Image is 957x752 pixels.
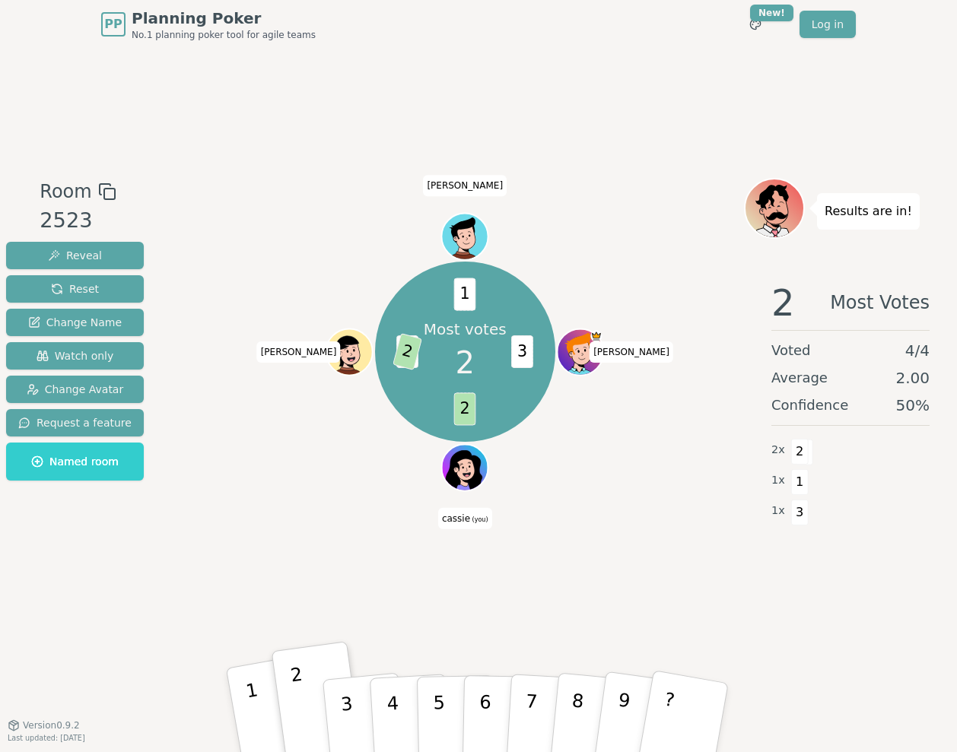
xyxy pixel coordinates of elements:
span: 1 [454,278,476,311]
span: 2.00 [895,367,930,389]
button: Watch only [6,342,144,370]
span: Confidence [771,395,848,416]
span: Watch only [37,348,114,363]
p: Results are in! [825,201,912,222]
span: PP [104,15,122,33]
span: Most Votes [830,284,930,321]
span: Average [771,367,828,389]
span: Reset [51,281,99,297]
button: Version0.9.2 [8,719,80,731]
div: New! [750,5,793,21]
span: Reveal [48,248,102,263]
span: Version 0.9.2 [23,719,80,731]
span: 1 x [771,503,785,519]
span: 50 % [896,395,930,416]
button: Reveal [6,242,144,269]
button: Named room [6,443,144,481]
span: 1 [396,335,418,368]
span: Change Avatar [27,382,124,397]
button: New! [742,11,769,38]
button: Reset [6,275,144,303]
span: No.1 planning poker tool for agile teams [132,29,316,41]
span: Click to change your name [257,341,341,363]
span: Room [40,178,91,205]
span: Click to change your name [438,508,492,529]
a: Log in [800,11,856,38]
div: 2523 [40,205,116,236]
button: Request a feature [6,409,144,436]
span: 2 [791,439,809,465]
span: 2 [771,284,795,321]
p: 2 [289,664,312,747]
span: 1 x [771,472,785,489]
span: 3 [791,500,809,525]
button: Click to change your avatar [444,446,487,489]
span: 1 [791,469,809,495]
a: PPPlanning PokerNo.1 planning poker tool for agile teams [101,8,316,41]
button: Change Name [6,309,144,336]
span: Last updated: [DATE] [8,734,85,742]
span: 2 x [771,442,785,458]
span: Request a feature [18,415,132,430]
span: 2 [454,393,476,426]
p: Most votes [424,319,507,340]
span: 2 [456,340,475,386]
span: Click to change your name [423,175,507,196]
button: Change Avatar [6,376,144,403]
span: 4 / 4 [905,340,930,361]
span: 2 [393,333,422,370]
span: Click to change your name [590,341,673,363]
span: 3 [511,335,533,368]
span: Planning Poker [132,8,316,29]
span: Change Name [28,315,122,330]
span: Voted [771,340,811,361]
span: Named room [31,454,119,469]
span: Andrew is the host [590,330,602,341]
span: (you) [470,516,488,523]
